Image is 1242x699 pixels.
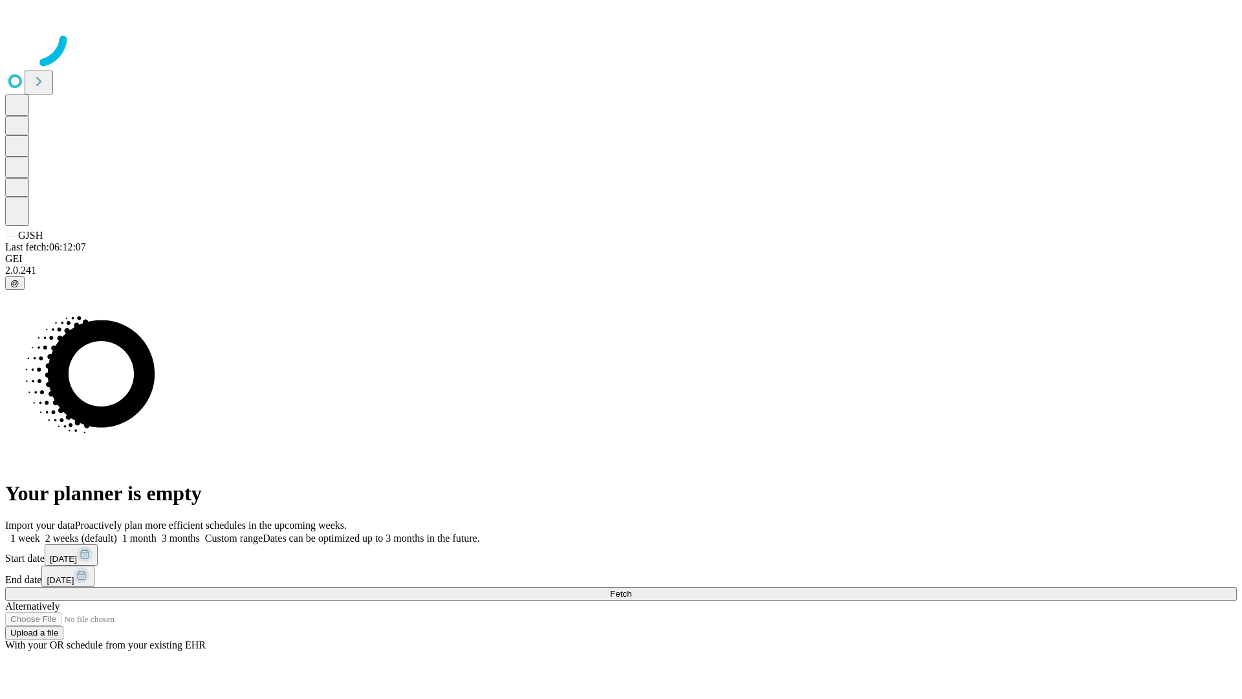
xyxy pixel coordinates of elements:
[5,241,86,252] span: Last fetch: 06:12:07
[162,533,200,544] span: 3 months
[50,554,77,564] span: [DATE]
[122,533,157,544] span: 1 month
[5,601,60,612] span: Alternatively
[47,575,74,585] span: [DATE]
[5,566,1237,587] div: End date
[5,482,1237,505] h1: Your planner is empty
[205,533,263,544] span: Custom range
[5,587,1237,601] button: Fetch
[610,589,631,599] span: Fetch
[45,533,117,544] span: 2 weeks (default)
[5,276,25,290] button: @
[263,533,479,544] span: Dates can be optimized up to 3 months in the future.
[10,533,40,544] span: 1 week
[5,265,1237,276] div: 2.0.241
[10,278,19,288] span: @
[75,520,347,531] span: Proactively plan more efficient schedules in the upcoming weeks.
[5,253,1237,265] div: GEI
[41,566,94,587] button: [DATE]
[5,520,75,531] span: Import your data
[45,544,98,566] button: [DATE]
[5,544,1237,566] div: Start date
[5,626,63,639] button: Upload a file
[5,639,206,650] span: With your OR schedule from your existing EHR
[18,230,43,241] span: GJSH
